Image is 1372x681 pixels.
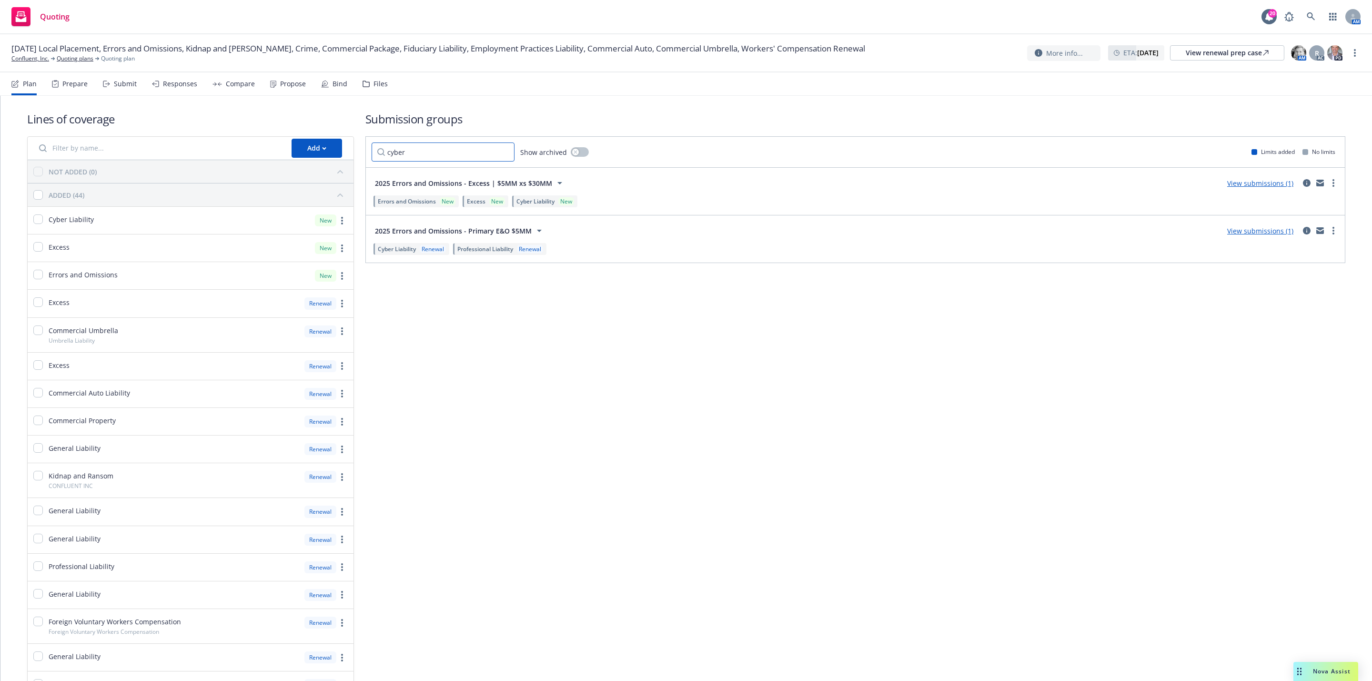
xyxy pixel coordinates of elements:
a: more [336,215,348,226]
div: Renewal [304,388,336,400]
span: General Liability [49,534,101,544]
div: Renewal [304,471,336,483]
a: Report a Bug [1280,7,1299,26]
span: Professional Liability [457,245,513,253]
a: more [336,506,348,518]
div: 20 [1268,9,1277,18]
div: ADDED (44) [49,190,84,200]
div: Renewal [304,534,336,546]
span: Commercial Property [49,416,116,426]
div: Propose [280,80,306,88]
button: 2025 Errors and Omissions - Excess | $5MM xs $30MM [372,173,569,193]
span: Excess [467,197,485,205]
div: New [315,214,336,226]
button: 2025 Errors and Omissions - Primary E&O $5MM [372,221,548,240]
a: more [336,444,348,455]
div: New [489,197,505,205]
a: more [336,471,348,483]
div: Compare [226,80,255,88]
input: Filter by name... [33,139,286,158]
div: New [315,242,336,254]
div: Prepare [62,80,88,88]
div: NOT ADDED (0) [49,167,97,177]
span: Foreign Voluntary Workers Compensation [49,617,181,627]
h1: Submission groups [365,111,1345,127]
div: New [315,270,336,282]
span: Foreign Voluntary Workers Compensation [49,628,159,636]
div: Renewal [517,245,543,253]
a: more [1349,47,1361,59]
span: Excess [49,360,70,370]
span: General Liability [49,506,101,516]
span: General Liability [49,443,101,453]
span: Nova Assist [1313,667,1351,675]
span: Quoting plan [101,54,135,63]
span: Errors and Omissions [49,270,118,280]
a: more [336,388,348,399]
a: more [336,652,348,663]
div: Renewal [304,416,336,427]
a: more [336,589,348,600]
a: Search [1301,7,1321,26]
input: Filter by name... [372,142,514,162]
a: Quoting [8,3,73,30]
div: Renewal [304,561,336,573]
span: Quoting [40,13,70,20]
span: Show archived [520,147,567,157]
span: Excess [49,297,70,307]
div: New [440,197,455,205]
div: Bind [333,80,347,88]
div: Renewal [304,360,336,372]
span: Commercial Umbrella [49,325,118,335]
a: mail [1314,177,1326,189]
button: NOT ADDED (0) [49,164,348,179]
div: Renewal [304,651,336,663]
a: more [1328,225,1339,236]
a: View submissions (1) [1227,226,1293,235]
div: Plan [23,80,37,88]
span: Cyber Liability [378,245,416,253]
a: Switch app [1323,7,1342,26]
div: Files [373,80,388,88]
a: circleInformation [1301,177,1312,189]
span: CONFLUENT INC [49,482,93,490]
img: photo [1291,45,1306,61]
span: Errors and Omissions [378,197,436,205]
span: General Liability [49,651,101,661]
span: Umbrella Liability [49,336,95,345]
a: Confluent, Inc. [11,54,49,63]
a: mail [1314,225,1326,236]
a: more [336,534,348,545]
div: Renewal [304,443,336,455]
div: Responses [163,80,197,88]
span: Cyber Liability [516,197,555,205]
div: Renewal [304,617,336,629]
button: More info... [1027,45,1100,61]
a: more [336,325,348,337]
div: Add [307,139,326,157]
a: Quoting plans [57,54,93,63]
button: ADDED (44) [49,187,348,203]
span: Excess [49,242,70,252]
span: 2025 Errors and Omissions - Primary E&O $5MM [375,226,532,236]
span: R [1315,48,1319,58]
span: ETA : [1123,48,1159,58]
div: New [558,197,574,205]
div: Renewal [304,589,336,601]
span: Kidnap and Ransom [49,471,113,481]
a: more [1328,177,1339,189]
a: View submissions (1) [1227,179,1293,188]
span: [DATE] Local Placement, Errors and Omissions, Kidnap and [PERSON_NAME], Crime, Commercial Package... [11,43,865,54]
a: circleInformation [1301,225,1312,236]
a: more [336,270,348,282]
button: Nova Assist [1293,662,1358,681]
div: Renewal [304,325,336,337]
div: View renewal prep case [1186,46,1269,60]
a: more [336,617,348,629]
a: more [336,416,348,427]
div: Limits added [1251,148,1295,156]
div: Drag to move [1293,662,1305,681]
span: General Liability [49,589,101,599]
img: photo [1327,45,1342,61]
span: Cyber Liability [49,214,94,224]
